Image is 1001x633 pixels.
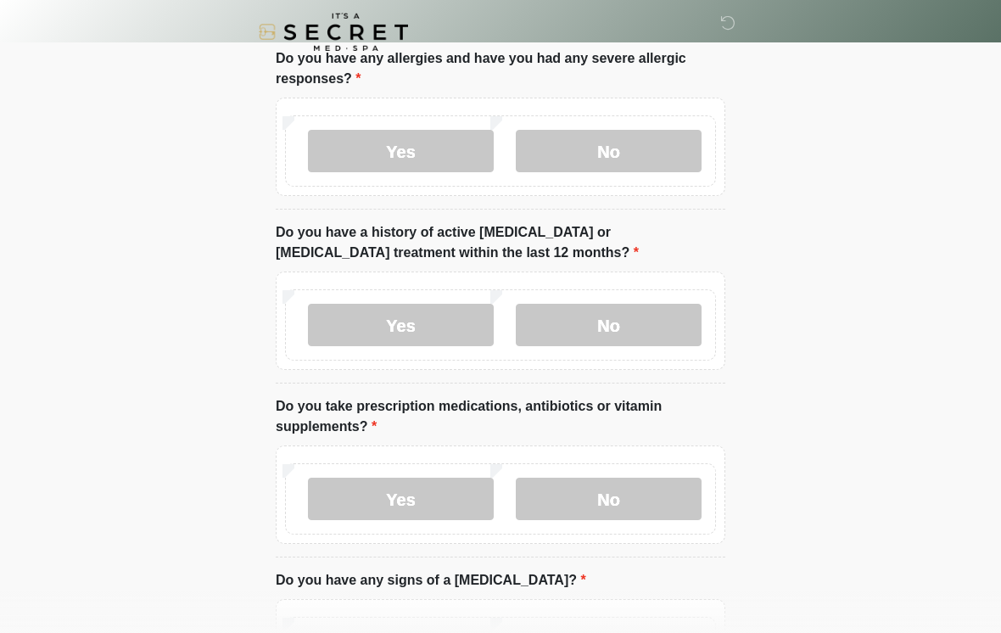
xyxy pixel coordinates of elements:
label: Do you have any allergies and have you had any severe allergic responses? [276,48,725,89]
label: Yes [308,304,494,346]
label: No [516,478,702,520]
label: Yes [308,130,494,172]
img: It's A Secret Med Spa Logo [259,13,408,51]
label: Do you have a history of active [MEDICAL_DATA] or [MEDICAL_DATA] treatment within the last 12 mon... [276,222,725,263]
label: Do you have any signs of a [MEDICAL_DATA]? [276,570,586,591]
label: Do you take prescription medications, antibiotics or vitamin supplements? [276,396,725,437]
label: No [516,304,702,346]
label: Yes [308,478,494,520]
label: No [516,130,702,172]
